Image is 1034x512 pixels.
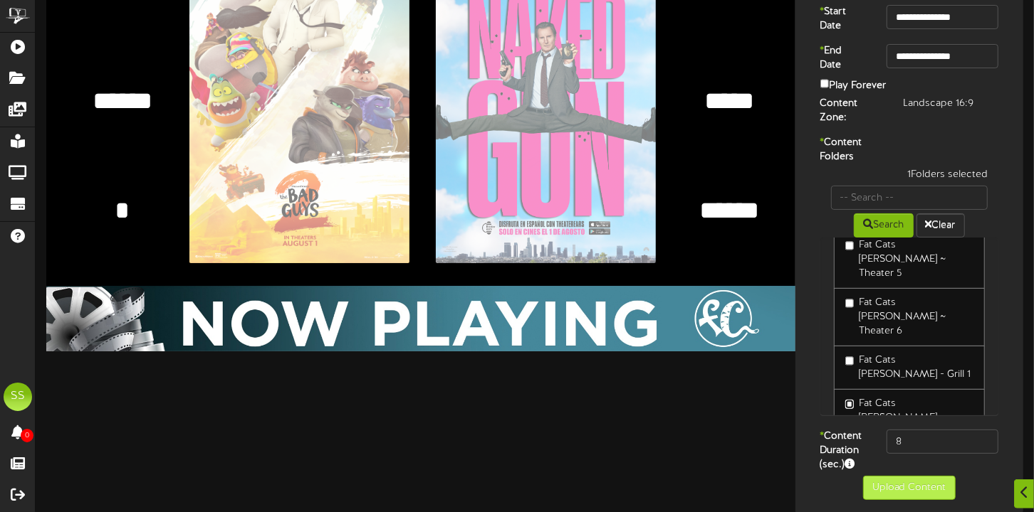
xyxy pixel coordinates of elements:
[845,397,974,439] label: Fat Cats [PERSON_NAME] ~ Theater 2
[845,299,855,308] input: Fat Cats [PERSON_NAME] ~ Theater 6
[863,476,956,500] button: Upload Content
[916,213,965,238] button: Clear
[810,44,877,73] label: End Date
[820,79,830,88] input: Play Forever
[845,296,974,338] label: Fat Cats [PERSON_NAME] ~ Theater 6
[810,430,877,472] label: Content Duration (sec.)
[810,136,877,164] label: Content Folders
[820,168,999,186] div: 1 Folders selected
[887,430,998,454] input: 15
[845,238,974,281] label: Fat Cats [PERSON_NAME] ~ Theater 5
[845,356,855,366] input: Fat Cats [PERSON_NAME] - Grill 1
[845,353,974,382] label: Fat Cats [PERSON_NAME] - Grill 1
[810,97,893,125] label: Content Zone:
[845,400,855,409] input: Fat Cats [PERSON_NAME] ~ Theater 2
[854,213,914,238] button: Search
[892,97,1009,111] div: Landscape 16:9
[4,383,32,411] div: SS
[831,186,988,210] input: -- Search --
[845,241,855,250] input: Fat Cats [PERSON_NAME] ~ Theater 5
[820,76,887,93] label: Play Forever
[810,5,877,33] label: Start Date
[21,429,33,442] span: 0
